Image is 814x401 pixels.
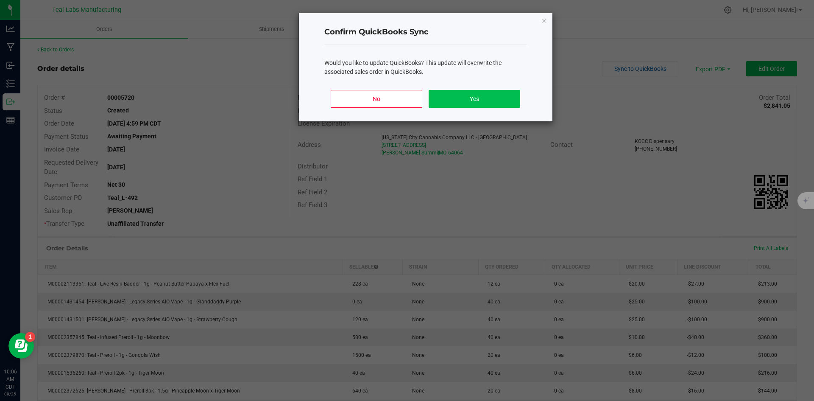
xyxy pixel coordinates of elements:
div: Would you like to update QuickBooks? This update will overwrite the associated sales order in Qui... [324,59,527,76]
iframe: Resource center unread badge [25,332,35,342]
button: Yes [429,90,520,108]
h4: Confirm QuickBooks Sync [324,27,527,38]
iframe: Resource center [8,333,34,359]
button: Close [541,15,547,25]
button: No [331,90,422,108]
